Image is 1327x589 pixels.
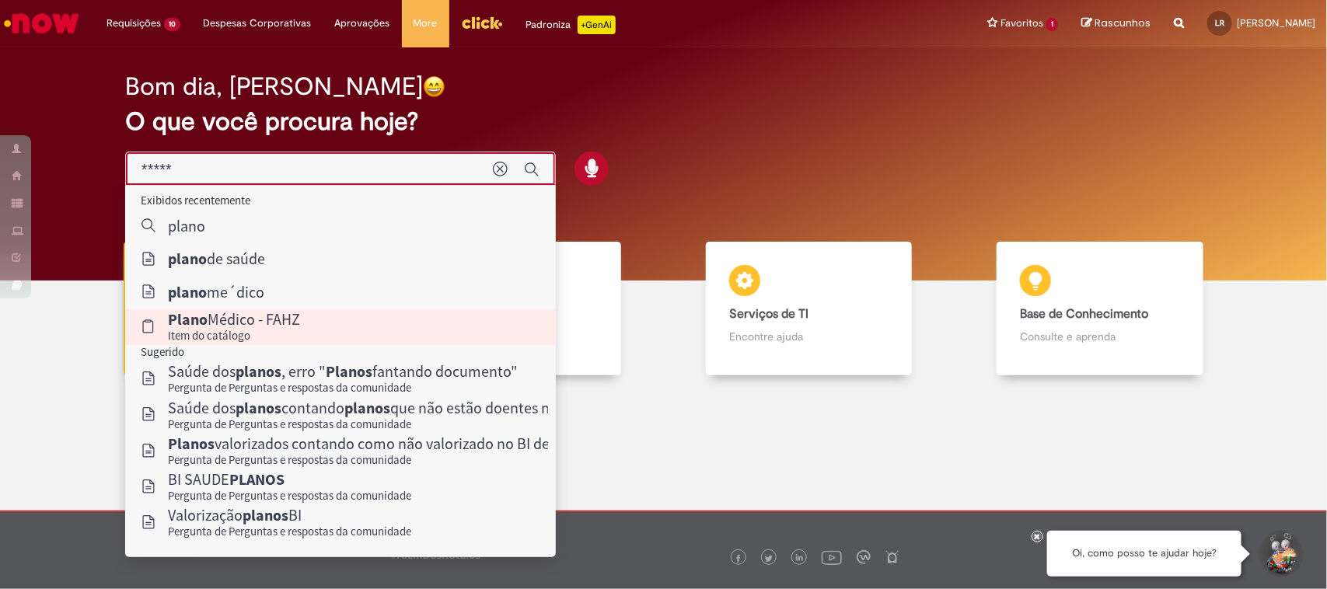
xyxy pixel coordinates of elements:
[1237,16,1315,30] span: [PERSON_NAME]
[204,16,312,31] span: Despesas Corporativas
[1081,16,1151,31] a: Rascunhos
[526,16,616,34] div: Padroniza
[1047,531,1241,577] div: Oi, como posso te ajudar hoje?
[125,108,1202,135] h2: O que você procura hoje?
[796,554,804,563] img: logo_footer_linkedin.png
[857,550,871,564] img: logo_footer_workplace.png
[765,555,773,563] img: logo_footer_twitter.png
[125,73,423,100] h2: Bom dia, [PERSON_NAME]
[885,550,899,564] img: logo_footer_naosei.png
[729,329,889,344] p: Encontre ajuda
[1257,531,1304,577] button: Iniciar Conversa de Suporte
[664,242,955,376] a: Serviços de TI Encontre ajuda
[461,11,503,34] img: click_logo_yellow_360x200.png
[735,555,742,563] img: logo_footer_facebook.png
[414,16,438,31] span: More
[1020,329,1179,344] p: Consulte e aprenda
[578,16,616,34] p: +GenAi
[107,16,161,31] span: Requisições
[955,242,1245,376] a: Base de Conhecimento Consulte e aprenda
[1046,18,1058,31] span: 1
[1215,18,1224,28] span: LR
[1020,306,1148,322] b: Base de Conhecimento
[2,8,82,39] img: ServiceNow
[423,75,445,98] img: happy-face.png
[164,18,180,31] span: 10
[1095,16,1151,30] span: Rascunhos
[729,306,808,322] b: Serviços de TI
[82,242,372,376] a: Tirar dúvidas Tirar dúvidas com Lupi Assist e Gen Ai
[335,16,390,31] span: Aprovações
[1000,16,1043,31] span: Favoritos
[822,547,842,567] img: logo_footer_youtube.png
